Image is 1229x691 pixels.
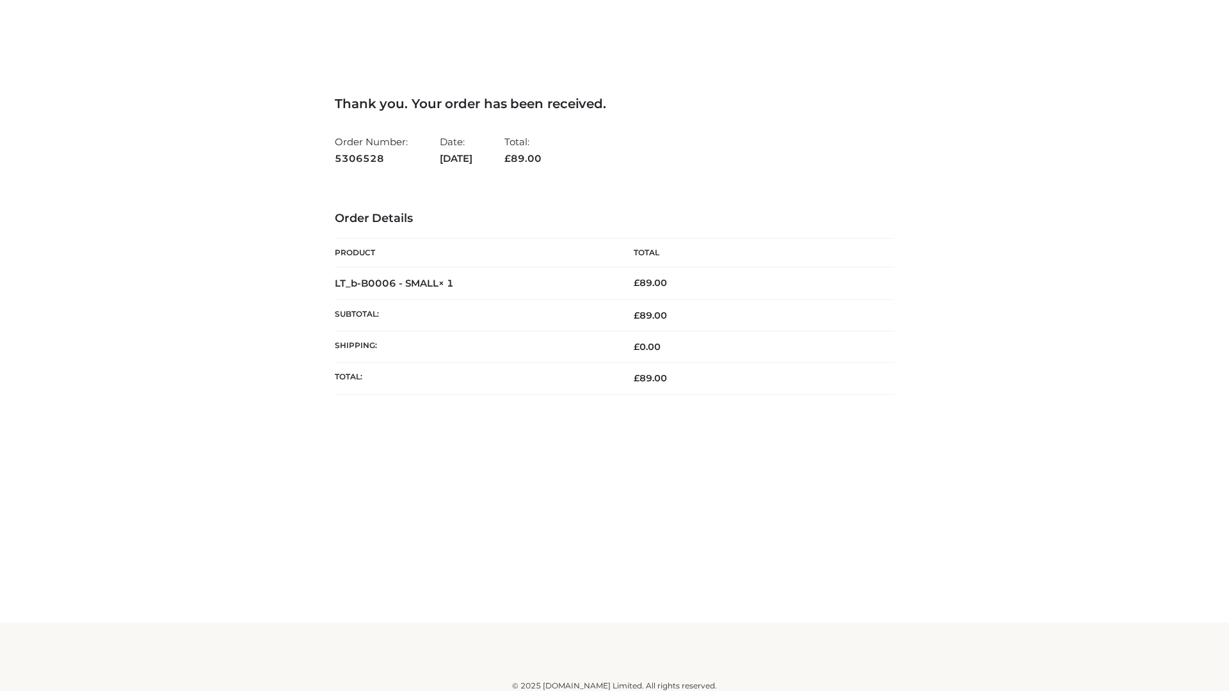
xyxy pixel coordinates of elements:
[634,310,667,321] span: 89.00
[504,131,542,170] li: Total:
[335,239,614,267] th: Product
[440,131,472,170] li: Date:
[504,152,511,164] span: £
[335,212,894,226] h3: Order Details
[335,96,894,111] h3: Thank you. Your order has been received.
[634,372,667,384] span: 89.00
[335,277,454,289] strong: LT_b-B0006 - SMALL
[634,310,639,321] span: £
[335,131,408,170] li: Order Number:
[440,150,472,167] strong: [DATE]
[335,299,614,331] th: Subtotal:
[634,341,639,353] span: £
[634,277,639,289] span: £
[614,239,894,267] th: Total
[335,363,614,394] th: Total:
[335,331,614,363] th: Shipping:
[438,277,454,289] strong: × 1
[504,152,542,164] span: 89.00
[634,277,667,289] bdi: 89.00
[634,372,639,384] span: £
[634,341,661,353] bdi: 0.00
[335,150,408,167] strong: 5306528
